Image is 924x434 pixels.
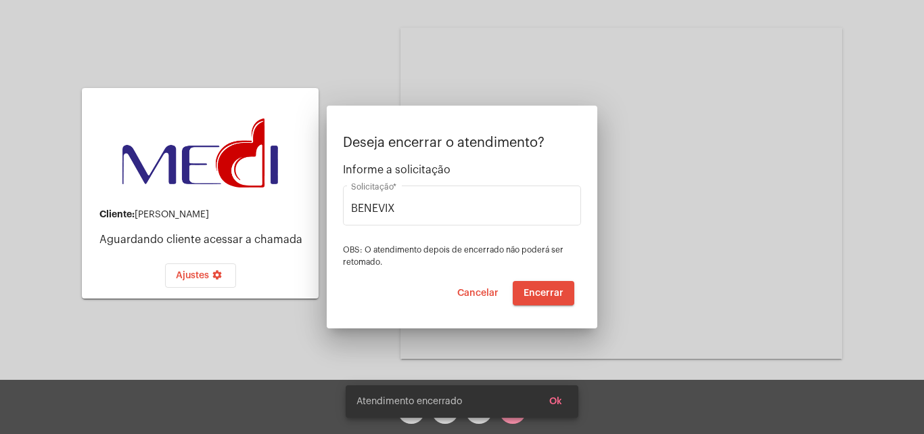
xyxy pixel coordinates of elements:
[176,271,225,280] span: Ajustes
[122,118,278,188] img: d3a1b5fa-500b-b90f-5a1c-719c20e9830b.png
[513,281,574,305] button: Encerrar
[209,269,225,286] mat-icon: settings
[351,202,573,215] input: Buscar solicitação
[524,288,563,298] span: Encerrar
[446,281,509,305] button: Cancelar
[99,209,135,219] strong: Cliente:
[343,164,581,176] span: Informe a solicitação
[99,234,308,246] p: Aguardando cliente acessar a chamada
[356,395,462,408] span: Atendimento encerrado
[99,209,308,220] div: [PERSON_NAME]
[549,397,562,406] span: Ok
[457,288,499,298] span: Cancelar
[343,135,581,150] p: Deseja encerrar o atendimento?
[343,246,563,266] span: OBS: O atendimento depois de encerrado não poderá ser retomado.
